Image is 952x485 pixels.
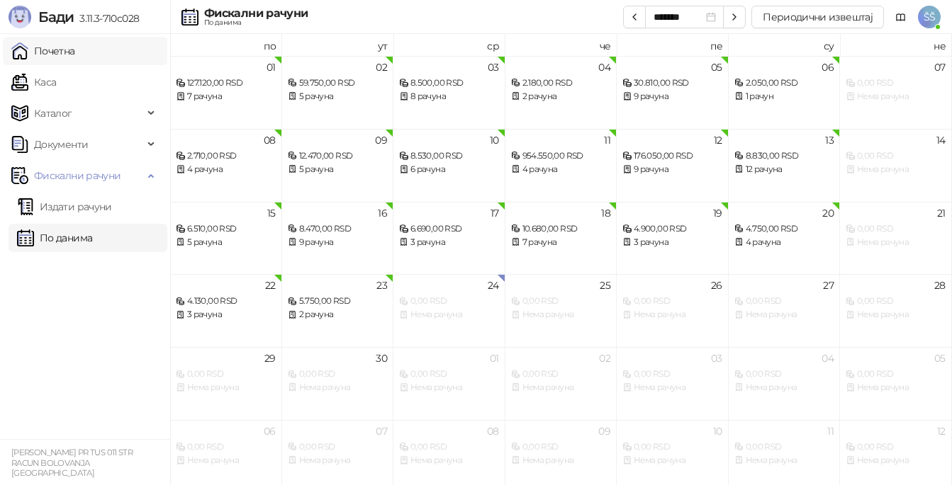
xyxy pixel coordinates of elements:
[488,62,499,72] div: 03
[282,347,394,420] td: 2025-09-30
[34,161,121,190] span: Фискални рачуни
[176,454,276,467] div: Нема рачуна
[505,274,617,347] td: 2025-09-25
[393,129,505,202] td: 2025-09-10
[711,353,722,363] div: 03
[393,202,505,275] td: 2025-09-17
[511,454,611,467] div: Нема рачуна
[622,149,722,163] div: 176.050,00 RSD
[734,367,834,381] div: 0,00 RSD
[170,129,282,202] td: 2025-09-08
[11,447,133,478] small: [PERSON_NAME] PR TUS 011 STR RACUN BOLOVANJA [GEOGRAPHIC_DATA]
[204,8,308,19] div: Фискални рачуни
[729,274,841,347] td: 2025-09-27
[511,90,611,103] div: 2 рачуна
[622,163,722,176] div: 9 рачуна
[622,440,722,454] div: 0,00 RSD
[505,129,617,202] td: 2025-09-11
[511,295,611,308] div: 0,00 RSD
[846,367,946,381] div: 0,00 RSD
[399,308,499,321] div: Нема рачуна
[846,149,946,163] div: 0,00 RSD
[751,6,884,28] button: Периодични извештај
[713,208,722,218] div: 19
[711,280,722,290] div: 26
[822,62,834,72] div: 06
[714,135,722,145] div: 12
[622,222,722,236] div: 4.900,00 RSD
[34,99,72,127] span: Каталог
[846,222,946,236] div: 0,00 RSD
[734,308,834,321] div: Нема рачуна
[376,426,387,436] div: 07
[511,308,611,321] div: Нема рачуна
[176,90,276,103] div: 7 рачуна
[511,163,611,176] div: 4 рачуна
[267,208,276,218] div: 15
[729,202,841,275] td: 2025-09-20
[264,426,276,436] div: 06
[511,381,611,394] div: Нема рачуна
[17,193,112,221] a: Издати рачуни
[488,280,499,290] div: 24
[176,381,276,394] div: Нема рачуна
[399,163,499,176] div: 6 рачуна
[170,202,282,275] td: 2025-09-15
[511,236,611,249] div: 7 рачуна
[827,426,834,436] div: 11
[288,295,388,308] div: 5.750,00 RSD
[890,6,912,28] a: Документација
[734,454,834,467] div: Нема рачуна
[840,56,952,129] td: 2025-09-07
[511,76,611,90] div: 2.180,00 RSD
[376,62,387,72] div: 02
[9,6,31,28] img: Logo
[393,34,505,56] th: ср
[846,76,946,90] div: 0,00 RSD
[288,163,388,176] div: 5 рачуна
[840,347,952,420] td: 2025-10-05
[734,76,834,90] div: 2.050,00 RSD
[713,426,722,436] div: 10
[934,353,946,363] div: 05
[711,62,722,72] div: 05
[176,222,276,236] div: 6.510,00 RSD
[288,381,388,394] div: Нема рачуна
[937,208,946,218] div: 21
[34,130,88,159] span: Документи
[734,236,834,249] div: 4 рачуна
[74,12,139,25] span: 3.11.3-710c028
[399,381,499,394] div: Нема рачуна
[204,19,308,26] div: По данима
[937,426,946,436] div: 12
[264,353,276,363] div: 29
[487,426,499,436] div: 08
[176,295,276,308] div: 4.130,00 RSD
[170,56,282,129] td: 2025-09-01
[378,208,387,218] div: 16
[38,8,74,25] span: Бади
[288,149,388,163] div: 12.470,00 RSD
[176,308,276,321] div: 3 рачуна
[264,135,276,145] div: 08
[822,353,834,363] div: 04
[734,149,834,163] div: 8.830,00 RSD
[288,236,388,249] div: 9 рачуна
[393,347,505,420] td: 2025-10-01
[840,202,952,275] td: 2025-09-21
[282,274,394,347] td: 2025-09-23
[617,202,729,275] td: 2025-09-19
[846,163,946,176] div: Нема рачуна
[936,135,946,145] div: 14
[282,129,394,202] td: 2025-09-09
[265,280,276,290] div: 22
[399,367,499,381] div: 0,00 RSD
[846,381,946,394] div: Нема рачуна
[376,353,387,363] div: 30
[617,347,729,420] td: 2025-10-03
[622,295,722,308] div: 0,00 RSD
[393,274,505,347] td: 2025-09-24
[288,76,388,90] div: 59.750,00 RSD
[176,149,276,163] div: 2.710,00 RSD
[505,34,617,56] th: че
